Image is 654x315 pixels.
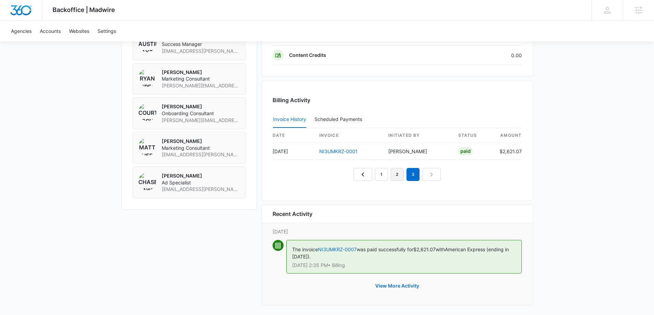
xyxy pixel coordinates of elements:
[436,246,445,252] span: with
[391,168,404,181] a: Page 2
[292,246,318,252] span: The invoice
[162,172,240,179] p: [PERSON_NAME]
[406,168,420,181] em: 3
[162,151,240,158] span: [EMAIL_ADDRESS][PERSON_NAME][DOMAIN_NAME]
[162,82,240,89] span: [PERSON_NAME][EMAIL_ADDRESS][PERSON_NAME][DOMAIN_NAME]
[7,21,36,41] a: Agencies
[138,172,156,190] img: Chase Hawkinson
[273,143,314,160] td: [DATE]
[162,110,240,117] span: Onboarding Consultant
[36,21,65,41] a: Accounts
[273,228,522,235] p: [DATE]
[383,128,452,143] th: Initiated By
[138,69,156,87] img: Ryan Sipes
[273,96,522,104] h3: Billing Activity
[273,210,312,218] h6: Recent Activity
[375,168,388,181] a: Page 1
[162,179,240,186] span: Ad Specialist
[314,128,383,143] th: invoice
[273,128,314,143] th: date
[162,41,240,48] span: Success Manager
[162,186,240,193] span: [EMAIL_ADDRESS][PERSON_NAME][DOMAIN_NAME]
[162,103,240,110] p: [PERSON_NAME]
[162,75,240,82] span: Marketing Consultant
[449,46,522,65] td: 0.00
[318,246,357,252] a: NI3UMKRZ-0007
[357,246,413,252] span: was paid successfully for
[413,246,436,252] span: $2,621.07
[354,168,441,181] nav: Pagination
[292,263,516,268] p: [DATE] 2:35 PM • Billing
[319,148,358,154] a: NI3UMKRZ-0001
[289,52,326,59] p: Content Credits
[162,145,240,152] span: Marketing Consultant
[453,128,494,143] th: status
[162,69,240,76] p: [PERSON_NAME]
[162,138,240,145] p: [PERSON_NAME]
[138,138,156,156] img: Matt Sheffer
[65,21,93,41] a: Websites
[53,6,115,13] span: Backoffice | Madwire
[138,103,156,121] img: Courtney Coy
[458,147,473,155] div: Paid
[162,117,240,124] span: [PERSON_NAME][EMAIL_ADDRESS][PERSON_NAME][DOMAIN_NAME]
[383,143,452,160] td: [PERSON_NAME]
[138,34,156,52] img: Austin Layton
[162,48,240,54] span: [EMAIL_ADDRESS][PERSON_NAME][DOMAIN_NAME]
[93,21,120,41] a: Settings
[494,128,522,143] th: amount
[354,168,372,181] a: Previous Page
[368,278,426,294] button: View More Activity
[314,117,365,122] div: Scheduled Payments
[273,111,306,128] button: Invoice History
[494,143,522,160] td: $2,621.07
